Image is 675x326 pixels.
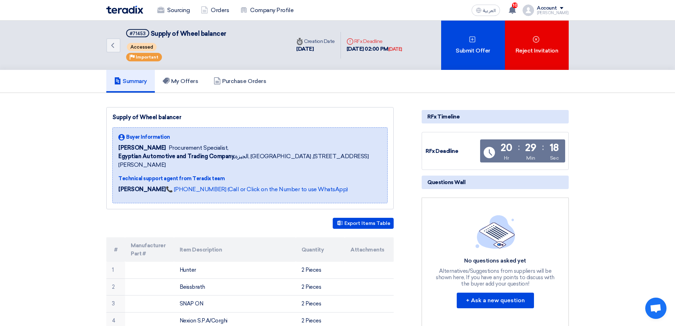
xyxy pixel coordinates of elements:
[501,143,512,153] div: 20
[118,144,166,152] span: [PERSON_NAME]
[347,38,402,45] div: RFx Deadline
[106,278,125,295] td: 2
[127,43,157,51] span: Accessed
[114,78,147,85] h5: Summary
[214,78,266,85] h5: Purchase Orders
[347,45,402,53] div: [DATE] 02:00 PM
[296,38,335,45] div: Creation Date
[422,110,569,123] div: RFx Timeline
[106,70,155,93] a: Summary
[550,143,559,153] div: 18
[512,2,518,8] span: 10
[526,154,535,162] div: Min
[645,298,666,319] div: Open chat
[525,143,536,153] div: 29
[235,2,299,18] a: Company Profile
[426,147,479,155] div: RFx Deadline
[126,29,226,38] h5: Supply of Wheel balancer
[106,6,143,14] img: Teradix logo
[106,262,125,278] td: 1
[388,46,402,53] div: [DATE]
[195,2,235,18] a: Orders
[166,186,348,193] a: 📞 [PHONE_NUMBER] (Call or Click on the Number to use WhatsApp)
[504,154,509,162] div: Hr
[296,295,345,313] td: 2 Pieces
[174,278,296,295] td: Beissbrath
[174,262,296,278] td: Hunter
[542,141,544,154] div: :
[476,215,515,248] img: empty_state_list.svg
[441,21,505,70] div: Submit Offer
[174,295,296,313] td: SNAP ON
[125,237,174,262] th: Manufacturer Part #
[435,268,556,287] div: Alternatives/Suggestions from suppliers will be shown here, If you have any points to discuss wit...
[550,154,559,162] div: Sec
[169,144,229,152] span: Procurement Specialist,
[206,70,274,93] a: Purchase Orders
[523,5,534,16] img: profile_test.png
[483,8,496,13] span: العربية
[537,5,557,11] div: Account
[296,237,345,262] th: Quantity
[472,5,500,16] button: العربية
[126,133,170,141] span: Buyer Information
[118,186,166,193] strong: [PERSON_NAME]
[106,295,125,313] td: 3
[118,153,235,160] b: Egyptian Automotive and Trading Company,
[537,11,569,15] div: [PERSON_NAME]
[112,113,388,122] div: Supply of Wheel balancer
[118,152,382,169] span: الجيزة, [GEOGRAPHIC_DATA] ,[STREET_ADDRESS][PERSON_NAME]
[174,237,296,262] th: Item Description
[151,30,226,38] span: Supply of Wheel balancer
[457,293,534,308] button: + Ask a new question
[435,257,556,265] div: No questions asked yet
[518,141,520,154] div: :
[296,278,345,295] td: 2 Pieces
[152,2,195,18] a: Sourcing
[333,218,394,229] button: Export Items Table
[155,70,206,93] a: My Offers
[505,21,569,70] div: Reject Invitation
[427,178,465,186] span: Questions Wall
[106,237,125,262] th: #
[345,237,394,262] th: Attachments
[163,78,198,85] h5: My Offers
[136,55,158,60] span: Important
[296,45,335,53] div: [DATE]
[130,31,146,36] div: #71453
[118,175,382,182] div: Technical support agent from Teradix team
[296,262,345,278] td: 2 Pieces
